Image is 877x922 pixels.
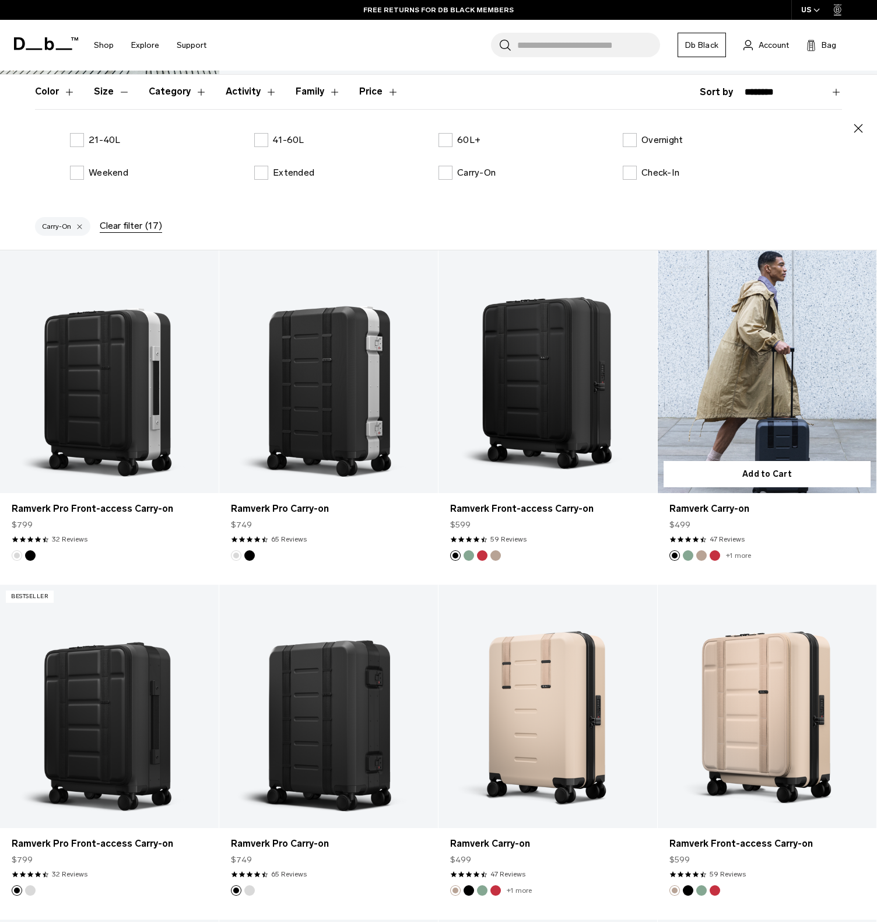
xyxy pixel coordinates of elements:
[231,837,426,851] a: Ramverk Pro Carry-on
[490,550,501,561] button: Fogbow Beige
[177,25,206,66] a: Support
[145,219,162,233] span: (17)
[12,854,33,866] span: $799
[450,519,471,531] span: $599
[359,75,399,109] button: Toggle Price
[231,854,252,866] span: $749
[710,869,746,879] a: 59 reviews
[439,250,657,494] a: Ramverk Front-access Carry-on
[464,885,474,896] button: Black Out
[100,219,162,233] div: Clear filter
[12,519,33,531] span: $799
[759,39,789,51] span: Account
[52,869,87,879] a: 32 reviews
[658,250,876,494] a: Ramverk Carry-on
[464,550,474,561] button: Green Ray
[490,534,527,544] a: 59 reviews
[669,502,865,516] a: Ramverk Carry-on
[658,585,876,828] a: Ramverk Front-access Carry-on
[822,39,836,51] span: Bag
[669,837,865,851] a: Ramverk Front-access Carry-on
[85,20,215,71] nav: Main Navigation
[696,885,707,896] button: Green Ray
[231,519,252,531] span: $749
[477,885,487,896] button: Green Ray
[710,534,745,544] a: 47 reviews
[219,585,438,828] a: Ramverk Pro Carry-on
[271,534,307,544] a: 65 reviews
[450,837,646,851] a: Ramverk Carry-on
[457,166,496,180] p: Carry-On
[231,502,426,516] a: Ramverk Pro Carry-on
[131,25,159,66] a: Explore
[669,519,690,531] span: $499
[271,869,307,879] a: 65 reviews
[35,217,90,236] div: Carry-On
[507,886,532,895] a: +1 more
[490,885,501,896] button: Sprite Lightning Red
[231,885,241,896] button: Black Out
[149,75,207,109] button: Toggle Filter
[450,550,461,561] button: Black Out
[450,885,461,896] button: Fogbow Beige
[89,133,121,147] p: 21-40L
[683,550,693,561] button: Green Ray
[477,550,487,561] button: Sprite Lightning Red
[219,250,438,494] a: Ramverk Pro Carry-on
[25,550,36,561] button: Black Out
[6,591,54,603] p: Bestseller
[363,5,514,15] a: FREE RETURNS FOR DB BLACK MEMBERS
[710,885,720,896] button: Sprite Lightning Red
[244,550,255,561] button: Black Out
[12,837,207,851] a: Ramverk Pro Front-access Carry-on
[12,885,22,896] button: Black Out
[641,166,679,180] p: Check-In
[35,75,75,109] button: Toggle Filter
[25,885,36,896] button: Silver
[669,854,690,866] span: $599
[439,585,657,828] a: Ramverk Carry-on
[52,534,87,544] a: 32 reviews
[696,550,707,561] button: Fogbow Beige
[806,38,836,52] button: Bag
[226,75,277,109] button: Toggle Filter
[664,461,871,487] button: Add to Cart
[94,25,114,66] a: Shop
[12,502,207,516] a: Ramverk Pro Front-access Carry-on
[231,550,241,561] button: Silver
[710,550,720,561] button: Sprite Lightning Red
[273,166,314,180] p: Extended
[12,550,22,561] button: Silver
[678,33,726,57] a: Db Black
[94,75,130,109] button: Toggle Filter
[450,502,646,516] a: Ramverk Front-access Carry-on
[450,854,471,866] span: $499
[669,550,680,561] button: Black Out
[296,75,341,109] button: Toggle Filter
[457,133,480,147] p: 60L+
[273,133,304,147] p: 41-60L
[743,38,789,52] a: Account
[490,869,525,879] a: 47 reviews
[683,885,693,896] button: Black Out
[726,551,751,560] a: +1 more
[89,166,128,180] p: Weekend
[244,885,255,896] button: Silver
[669,885,680,896] button: Fogbow Beige
[641,133,683,147] p: Overnight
